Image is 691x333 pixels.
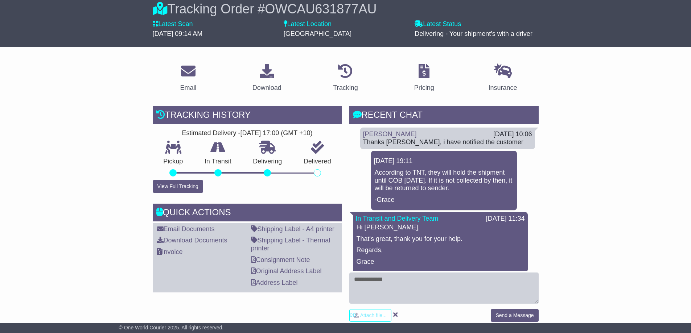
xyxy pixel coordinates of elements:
[486,215,525,223] div: [DATE] 11:34
[293,158,342,166] p: Delivered
[153,204,342,223] div: Quick Actions
[251,237,330,252] a: Shipping Label - Thermal printer
[240,129,313,137] div: [DATE] 17:00 (GMT +10)
[415,20,461,28] label: Latest Status
[180,83,196,93] div: Email
[328,61,362,95] a: Tracking
[356,215,439,222] a: In Transit and Delivery Team
[357,224,524,232] p: Hi [PERSON_NAME],
[357,235,524,243] p: That's great, thank you for your help.
[375,169,513,192] p: According to TNT, they will hold the shipment until COB [DATE]. If it is not collected by then, i...
[248,61,286,95] a: Download
[357,246,524,254] p: Regards,
[157,248,183,255] a: Invoice
[251,225,334,233] a: Shipping Label - A4 printer
[284,30,351,37] span: [GEOGRAPHIC_DATA]
[252,83,281,93] div: Download
[175,61,201,95] a: Email
[153,20,193,28] label: Latest Scan
[414,83,434,93] div: Pricing
[153,180,203,193] button: View Full Tracking
[493,130,532,138] div: [DATE] 10:06
[484,61,522,95] a: Insurance
[489,83,517,93] div: Insurance
[153,129,342,137] div: Estimated Delivery -
[251,267,322,275] a: Original Address Label
[410,61,439,95] a: Pricing
[491,309,538,322] button: Send a Message
[153,1,539,17] div: Tracking Order #
[157,225,215,233] a: Email Documents
[349,106,539,126] div: RECENT CHAT
[363,130,417,138] a: [PERSON_NAME]
[242,158,293,166] p: Delivering
[357,258,524,266] p: Grace
[153,106,342,126] div: Tracking history
[415,30,532,37] span: Delivering - Your shipment's with a driver
[153,30,203,37] span: [DATE] 09:14 AM
[153,158,194,166] p: Pickup
[284,20,332,28] label: Latest Location
[251,256,310,263] a: Consignment Note
[119,325,224,330] span: © One World Courier 2025. All rights reserved.
[374,157,514,165] div: [DATE] 19:11
[363,138,532,146] div: Thanks [PERSON_NAME], i have notified the customer
[333,83,358,93] div: Tracking
[265,1,377,16] span: OWCAU631877AU
[157,237,227,244] a: Download Documents
[375,196,513,204] p: -Grace
[194,158,242,166] p: In Transit
[251,279,298,286] a: Address Label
